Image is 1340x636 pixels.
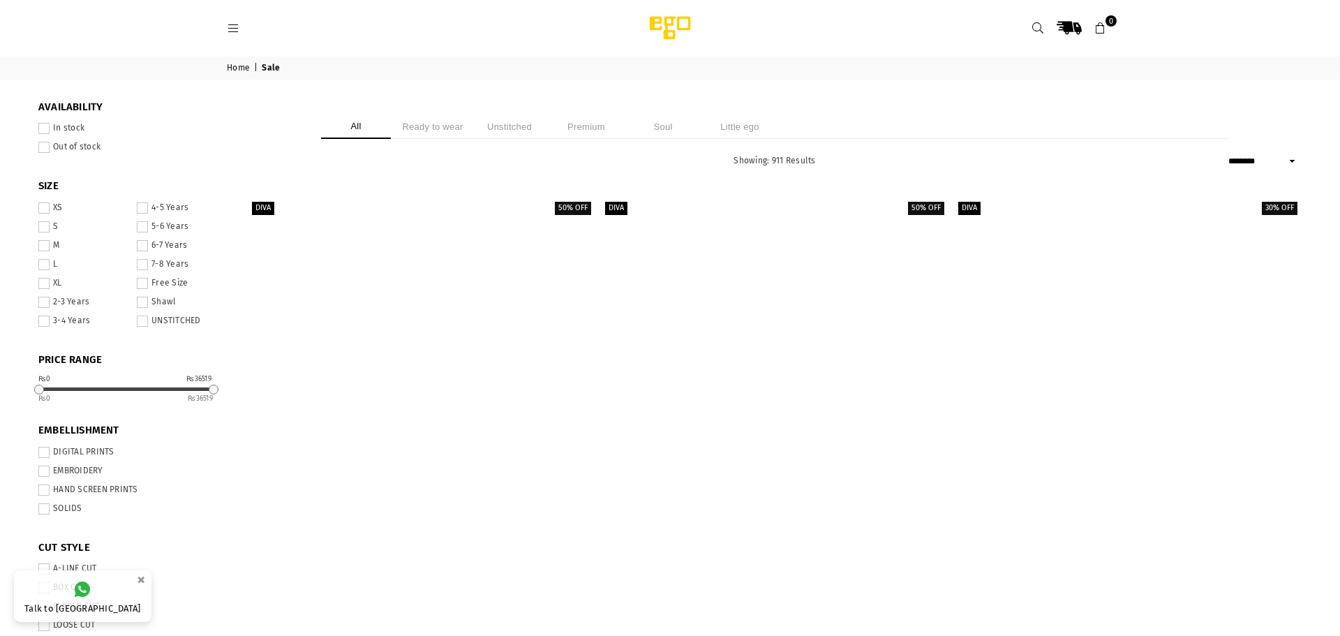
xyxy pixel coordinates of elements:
a: Home [227,63,252,74]
div: ₨36519 [186,376,211,383]
span: 0 [1105,15,1117,27]
ins: 0 [38,394,51,403]
label: EMBROIDERY [38,466,227,477]
span: CUT STYLE [38,541,227,555]
a: Talk to [GEOGRAPHIC_DATA] [14,570,151,622]
label: 2-3 Years [38,297,128,308]
label: Diva [605,202,627,215]
label: Out of stock [38,142,227,153]
li: Soul [628,114,698,139]
label: A-LINE CUT [38,563,227,575]
li: Little ego [705,114,775,139]
li: Unstitched [475,114,544,139]
label: 50% off [908,202,944,215]
label: 6-7 Years [137,240,227,251]
label: Diva [958,202,981,215]
label: 7-8 Years [137,259,227,270]
label: DIGITAL PRINTS [38,447,227,458]
span: | [254,63,260,74]
label: HAND SCREEN PRINTS [38,485,227,496]
label: Shawl [137,297,227,308]
button: × [133,568,149,591]
span: PRICE RANGE [38,353,227,367]
label: 4-5 Years [137,202,227,214]
label: M [38,240,128,251]
label: SOLIDS [38,503,227,515]
label: 3-4 Years [38,316,128,327]
div: ₨0 [38,376,51,383]
a: Menu [221,22,246,33]
span: Availability [38,101,227,114]
label: In stock [38,123,227,134]
span: Sale [262,63,282,74]
ins: 36519 [188,394,213,403]
label: UNSTITCHED [137,316,227,327]
li: Premium [551,114,621,139]
label: XL [38,278,128,289]
label: Free Size [137,278,227,289]
li: All [321,114,391,139]
label: S [38,221,128,232]
li: Ready to wear [398,114,468,139]
a: Search [1025,15,1050,40]
img: Ego [611,14,729,42]
label: Diva [252,202,274,215]
label: L [38,259,128,270]
a: 0 [1088,15,1113,40]
label: 5-6 Years [137,221,227,232]
label: 50% off [555,202,591,215]
span: EMBELLISHMENT [38,424,227,438]
span: Showing: 911 Results [734,156,815,165]
label: 30% off [1262,202,1297,215]
span: SIZE [38,179,227,193]
label: XS [38,202,128,214]
label: LOOSE CUT [38,620,227,631]
nav: breadcrumbs [216,57,1124,80]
